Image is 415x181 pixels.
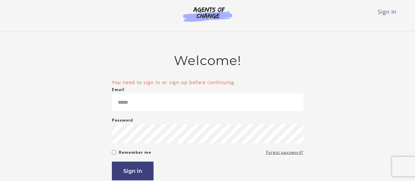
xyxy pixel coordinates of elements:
[119,148,151,156] label: Remember me
[112,86,125,94] label: Email
[112,116,133,124] label: Password
[266,148,303,156] a: Forgot password?
[176,7,239,22] img: Agents of Change Logo
[112,79,303,86] li: You need to sign in or sign up before continuing.
[112,53,303,68] h2: Welcome!
[378,8,397,15] a: Sign In
[112,162,154,180] button: Sign in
